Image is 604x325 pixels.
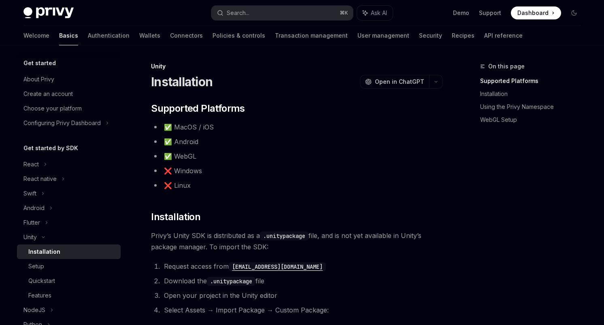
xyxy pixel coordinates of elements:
[23,118,101,128] div: Configuring Privy Dashboard
[23,305,45,315] div: NodeJS
[23,218,40,227] div: Flutter
[151,121,443,133] li: ✅ MacOS / iOS
[23,74,54,84] div: About Privy
[227,8,249,18] div: Search...
[213,26,265,45] a: Policies & controls
[517,9,549,17] span: Dashboard
[23,89,73,99] div: Create an account
[151,74,213,89] h1: Installation
[28,247,60,257] div: Installation
[162,275,443,287] li: Download the file
[23,143,78,153] h5: Get started by SDK
[23,174,57,184] div: React native
[511,6,561,19] a: Dashboard
[151,180,443,191] li: ❌ Linux
[59,26,78,45] a: Basics
[151,62,443,70] div: Unity
[162,290,443,301] li: Open your project in the Unity editor
[23,189,36,198] div: Swift
[480,113,587,126] a: WebGL Setup
[170,26,203,45] a: Connectors
[162,261,443,272] li: Request access from
[357,26,409,45] a: User management
[453,9,469,17] a: Demo
[260,232,308,240] code: .unitypackage
[17,101,121,116] a: Choose your platform
[480,87,587,100] a: Installation
[17,288,121,303] a: Features
[360,75,429,89] button: Open in ChatGPT
[23,203,45,213] div: Android
[23,7,74,19] img: dark logo
[23,159,39,169] div: React
[139,26,160,45] a: Wallets
[28,276,55,286] div: Quickstart
[28,261,44,271] div: Setup
[23,232,37,242] div: Unity
[229,262,326,270] a: [EMAIL_ADDRESS][DOMAIN_NAME]
[17,244,121,259] a: Installation
[484,26,523,45] a: API reference
[419,26,442,45] a: Security
[488,62,525,71] span: On this page
[17,72,121,87] a: About Privy
[452,26,474,45] a: Recipes
[162,304,443,316] li: Select Assets → Import Package → Custom Package:
[479,9,501,17] a: Support
[23,58,56,68] h5: Get started
[480,74,587,87] a: Supported Platforms
[23,104,82,113] div: Choose your platform
[371,9,387,17] span: Ask AI
[211,6,353,20] button: Search...⌘K
[17,259,121,274] a: Setup
[151,151,443,162] li: ✅ WebGL
[151,210,200,223] span: Installation
[17,274,121,288] a: Quickstart
[23,26,49,45] a: Welcome
[151,230,443,253] span: Privy’s Unity SDK is distributed as a file, and is not yet available in Unity’s package manager. ...
[207,277,255,286] code: .unitypackage
[151,165,443,176] li: ❌ Windows
[151,102,245,115] span: Supported Platforms
[28,291,51,300] div: Features
[88,26,130,45] a: Authentication
[275,26,348,45] a: Transaction management
[375,78,424,86] span: Open in ChatGPT
[357,6,393,20] button: Ask AI
[17,87,121,101] a: Create an account
[151,136,443,147] li: ✅ Android
[480,100,587,113] a: Using the Privy Namespace
[568,6,581,19] button: Toggle dark mode
[340,10,348,16] span: ⌘ K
